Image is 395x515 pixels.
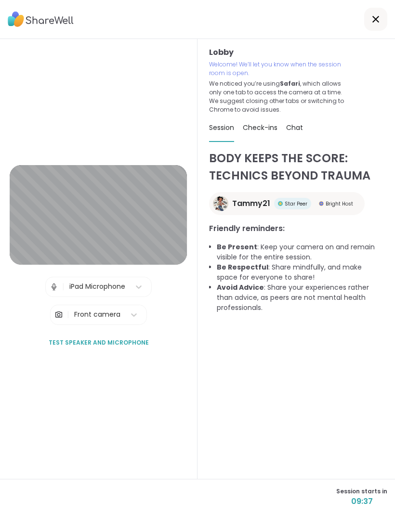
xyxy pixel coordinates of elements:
[243,123,277,132] span: Check-ins
[209,150,383,184] h1: BODY KEEPS THE SCORE: TECHNICS BEYOND TRAUMA
[336,487,387,496] span: Session starts in
[209,79,348,114] p: We noticed you’re using , which allows only one tab to access the camera at a time. We suggest cl...
[326,200,353,207] span: Bright Host
[8,8,74,30] img: ShareWell Logo
[45,333,153,353] button: Test speaker and microphone
[217,242,257,252] b: Be Present
[209,123,234,132] span: Session
[280,79,300,88] b: Safari
[213,196,228,211] img: Tammy21
[209,223,383,234] h3: Friendly reminders:
[217,283,264,292] b: Avoid Advice
[62,277,65,296] span: |
[54,305,63,324] img: Camera
[209,60,348,77] p: Welcome! We’ll let you know when the session room is open.
[286,123,303,132] span: Chat
[74,309,120,320] div: Front camera
[50,277,58,296] img: Microphone
[209,47,383,58] h3: Lobby
[278,201,283,206] img: Star Peer
[319,201,324,206] img: Bright Host
[49,338,149,347] span: Test speaker and microphone
[217,262,268,272] b: Be Respectful
[217,242,383,262] li: : Keep your camera on and remain visible for the entire session.
[217,262,383,283] li: : Share mindfully, and make space for everyone to share!
[67,305,69,324] span: |
[209,192,365,215] a: Tammy21Tammy21Star PeerStar PeerBright HostBright Host
[69,282,125,292] div: iPad Microphone
[336,496,387,507] span: 09:37
[232,198,270,209] span: Tammy21
[285,200,307,207] span: Star Peer
[217,283,383,313] li: : Share your experiences rather than advice, as peers are not mental health professionals.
